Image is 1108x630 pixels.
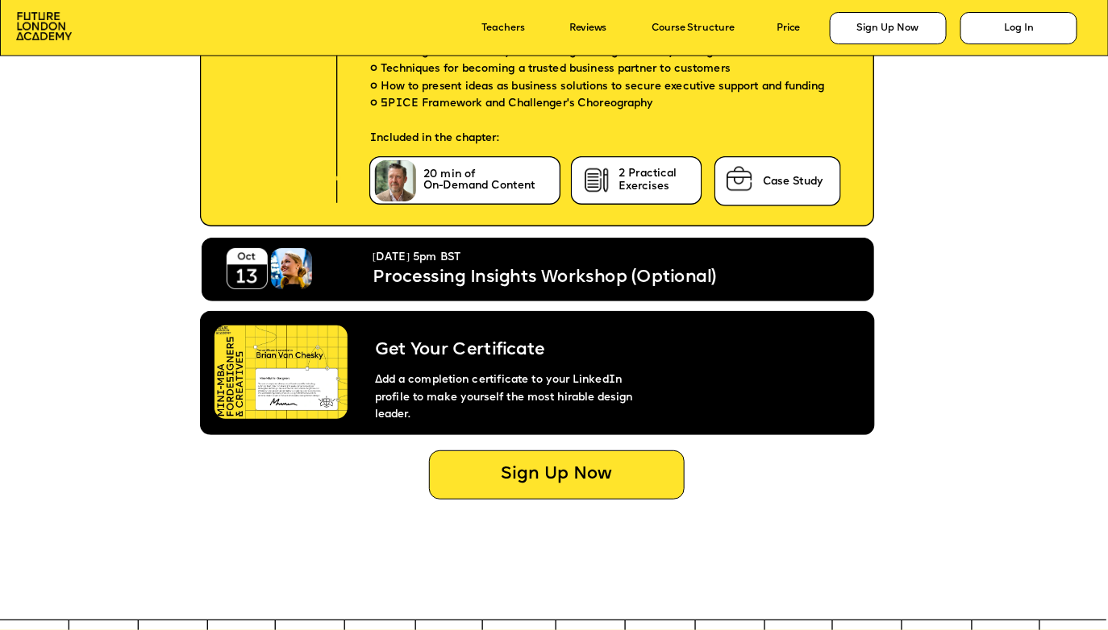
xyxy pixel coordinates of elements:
span: Case Study [763,177,823,187]
span: Techniques for becoming a trusted business partner to customers [381,61,731,78]
img: image-75ee59ac-5515-4aba-aadc-0d7dfe35305c.png [723,163,756,194]
span: Processing Insights Workshop (Optional) [373,269,716,286]
span: 2 Practical Exercises [619,168,677,191]
a: Course Structure [652,23,735,33]
span: Add a completion certificate to your LinkedIn profile to make yourself the most hirable design le... [375,375,636,420]
p: Included in the chapter: [348,131,839,159]
span: How to present ideas as business solutions to secure executive support and funding [381,78,826,95]
a: Teachers [481,23,525,33]
img: image-5eff7972-b641-4d53-8fb9-5cdc1cd91417.png [227,248,268,289]
span: [DATE] 5pm BST [373,252,461,262]
span: Get Your Certificate [375,342,545,359]
img: image-cb722855-f231-420d-ba86-ef8a9b8709e7.png [581,165,613,197]
span: 20 min of On-Demand Content [423,170,535,192]
span: SPICE Framework and Challenger's Choreography [381,96,654,113]
a: Price [777,23,801,33]
img: image-aac980e9-41de-4c2d-a048-f29dd30a0068.png [16,12,71,40]
a: Reviews [569,23,606,33]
